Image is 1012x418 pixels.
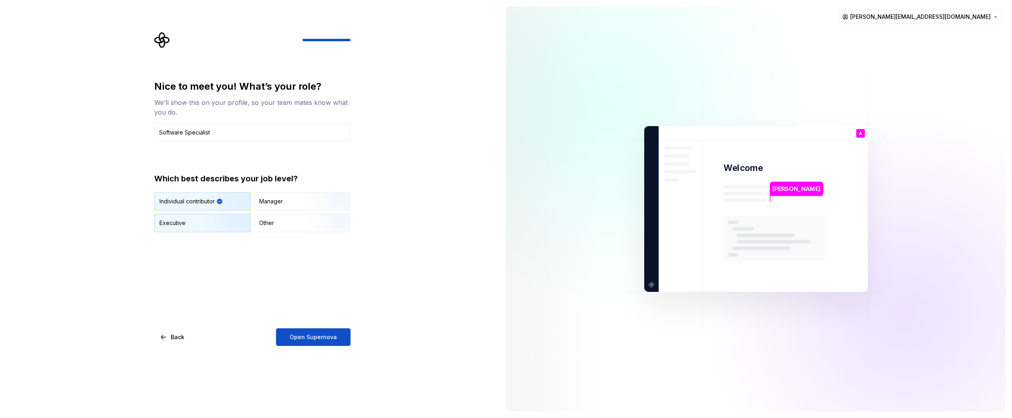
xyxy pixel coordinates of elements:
[154,98,351,117] div: We’ll show this on your profile, so your team mates know what you do.
[859,131,862,136] p: A
[276,328,351,346] button: Open Supernova
[839,10,1002,24] button: [PERSON_NAME][EMAIL_ADDRESS][DOMAIN_NAME]
[171,333,184,341] span: Back
[154,80,351,93] div: Nice to meet you! What’s your role?
[159,197,215,205] div: Individual contributor
[154,328,191,346] button: Back
[259,219,274,227] div: Other
[290,333,337,341] span: Open Supernova
[154,173,351,184] div: Which best describes your job level?
[724,162,763,174] p: Welcome
[850,13,991,21] span: [PERSON_NAME][EMAIL_ADDRESS][DOMAIN_NAME]
[259,197,283,205] div: Manager
[159,219,185,227] div: Executive
[772,185,820,193] p: [PERSON_NAME]
[154,123,351,141] input: Job title
[154,32,170,48] svg: Supernova Logo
